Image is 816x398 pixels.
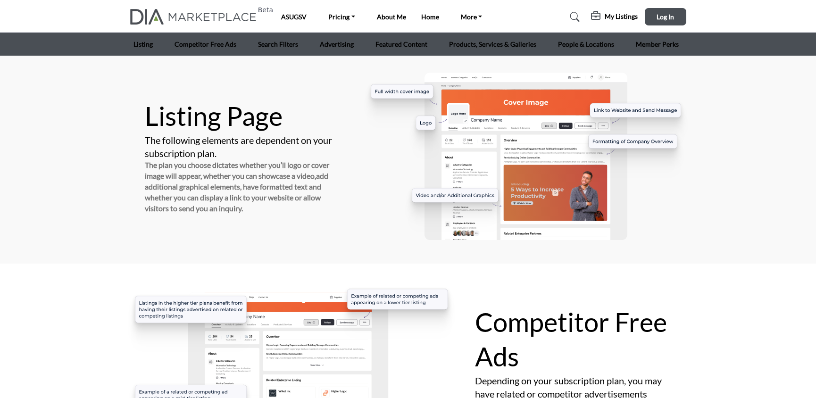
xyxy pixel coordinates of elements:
[561,9,586,25] a: Search
[145,160,329,213] b: The plan you choose dictates whether you’ll logo or cover image will appear, whether you can show...
[145,133,341,160] p: The following elements are dependent on your subscription plan.
[591,11,638,23] div: My Listings
[361,73,691,240] img: MediaKitListingPage.svg
[555,33,617,56] a: People & Locations
[322,10,362,24] a: Pricing
[130,33,156,56] a: Listing
[605,12,638,21] h5: My Listings
[657,13,674,21] span: Log In
[372,33,431,56] a: Featured Content
[475,305,671,374] h5: Competitor Free Ads
[130,9,262,25] a: Beta
[446,33,540,56] a: Products, Services & Galleries
[645,8,686,25] button: Log In
[145,99,341,133] h5: Listing Page
[130,9,262,25] img: Site Logo
[454,10,489,24] a: More
[316,33,357,56] a: Advertising
[258,6,273,14] h6: Beta
[171,33,240,56] a: Competitor Free Ads
[377,13,406,21] a: About Me
[633,33,682,56] a: Member Perks
[281,13,307,21] a: ASUGSV
[421,13,439,21] a: Home
[255,33,301,56] a: Search Filters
